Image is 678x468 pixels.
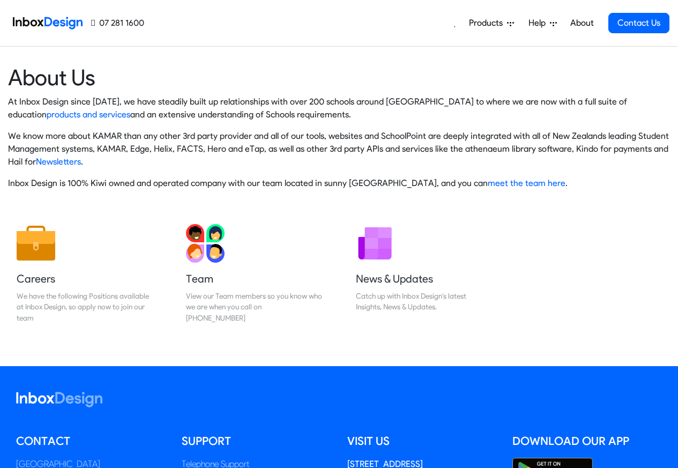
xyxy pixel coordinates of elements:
p: We know more about KAMAR than any other 3rd party provider and all of our tools, websites and Sch... [8,130,670,168]
h5: Support [182,433,331,449]
p: At Inbox Design since [DATE], we have steadily built up relationships with over 200 schools aroun... [8,95,670,121]
a: About [567,12,597,34]
a: Careers We have the following Positions available at Inbox Design, so apply now to join our team [8,216,161,332]
h5: Download our App [512,433,662,449]
h5: Careers [17,271,153,286]
img: logo_inboxdesign_white.svg [16,392,102,407]
a: Team View our Team members so you know who we are when you call on [PHONE_NUMBER] [177,216,331,332]
div: We have the following Positions available at Inbox Design, so apply now to join our team [17,291,153,323]
a: Products [465,12,518,34]
a: products and services [47,109,130,120]
span: Help [528,17,550,29]
img: 2022_01_13_icon_job.svg [17,224,55,263]
div: View our Team members so you know who we are when you call on [PHONE_NUMBER] [186,291,322,323]
a: meet the team here [488,178,565,188]
h5: Visit us [347,433,497,449]
img: 2022_01_13_icon_team.svg [186,224,225,263]
a: 07 281 1600 [91,17,144,29]
h5: Contact [16,433,166,449]
img: 2022_01_12_icon_newsletter.svg [356,224,394,263]
div: Catch up with Inbox Design's latest Insights, News & Updates. [356,291,492,313]
p: Inbox Design is 100% Kiwi owned and operated company with our team located in sunny [GEOGRAPHIC_D... [8,177,670,190]
a: News & Updates Catch up with Inbox Design's latest Insights, News & Updates. [347,216,501,332]
a: Newsletters [36,157,81,167]
a: Help [524,12,561,34]
span: Products [469,17,507,29]
heading: About Us [8,64,670,91]
a: Contact Us [608,13,669,33]
h5: News & Updates [356,271,492,286]
h5: Team [186,271,322,286]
